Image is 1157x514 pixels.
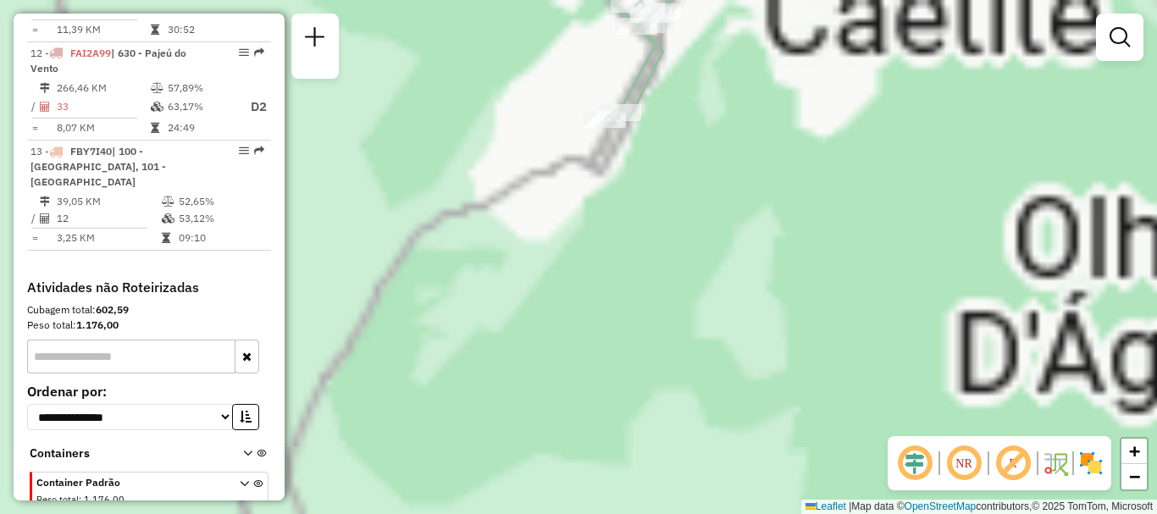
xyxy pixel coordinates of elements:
strong: 602,59 [96,303,129,316]
span: Containers [30,445,221,462]
span: : [79,494,81,506]
a: Leaflet [805,500,846,512]
em: Opções [239,146,249,156]
a: OpenStreetMap [905,500,977,512]
em: Opções [239,47,249,58]
img: Fluxo de ruas [1042,450,1069,477]
span: Peso total [36,494,79,506]
span: | 100 - [GEOGRAPHIC_DATA], 101 - [GEOGRAPHIC_DATA] [30,145,166,188]
img: Exibir/Ocultar setores [1077,450,1104,477]
span: 1.176,00 [84,494,125,506]
i: % de utilização da cubagem [162,213,174,224]
td: 63,17% [167,97,235,118]
td: 12 [56,210,161,227]
span: | [849,500,851,512]
i: Distância Total [40,196,50,207]
em: Rota exportada [254,146,264,156]
strong: 1.176,00 [76,318,119,331]
span: Ocultar deslocamento [894,443,935,484]
i: Tempo total em rota [151,123,159,133]
i: Total de Atividades [40,102,50,112]
td: 33 [56,97,150,118]
td: 09:10 [178,229,263,246]
td: 39,05 KM [56,193,161,210]
td: 3,25 KM [56,229,161,246]
span: | 630 - Pajeú do Vento [30,47,186,75]
td: 53,12% [178,210,263,227]
td: 266,46 KM [56,80,150,97]
td: 8,07 KM [56,119,150,136]
em: Rota exportada [254,47,264,58]
span: Exibir rótulo [993,443,1033,484]
h4: Atividades não Roteirizadas [27,279,271,296]
a: Zoom out [1121,464,1147,489]
span: 12 - [30,47,186,75]
td: = [30,21,39,38]
td: / [30,97,39,118]
i: % de utilização da cubagem [151,102,163,112]
td: 11,39 KM [56,21,150,38]
span: Ocultar NR [944,443,984,484]
i: Tempo total em rota [151,25,159,35]
td: / [30,210,39,227]
label: Ordenar por: [27,381,271,401]
div: Map data © contributors,© 2025 TomTom, Microsoft [801,500,1157,514]
div: Peso total: [27,318,271,333]
span: Container Padrão [36,475,219,490]
button: Ordem crescente [232,404,259,430]
i: Tempo total em rota [162,233,170,243]
span: FAI2A99 [70,47,111,59]
a: Zoom in [1121,439,1147,464]
i: Total de Atividades [40,213,50,224]
td: 30:52 [167,21,235,38]
i: % de utilização do peso [151,83,163,93]
span: + [1129,440,1140,461]
td: = [30,119,39,136]
i: % de utilização do peso [162,196,174,207]
span: 13 - [30,145,166,188]
span: FBY7I40 [70,145,112,158]
td: 52,65% [178,193,263,210]
td: 57,89% [167,80,235,97]
a: Nova sessão e pesquisa [298,20,332,58]
div: Cubagem total: [27,302,271,318]
i: Distância Total [40,83,50,93]
p: D2 [236,97,267,117]
a: Exibir filtros [1103,20,1137,54]
span: − [1129,466,1140,487]
td: = [30,229,39,246]
td: 24:49 [167,119,235,136]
